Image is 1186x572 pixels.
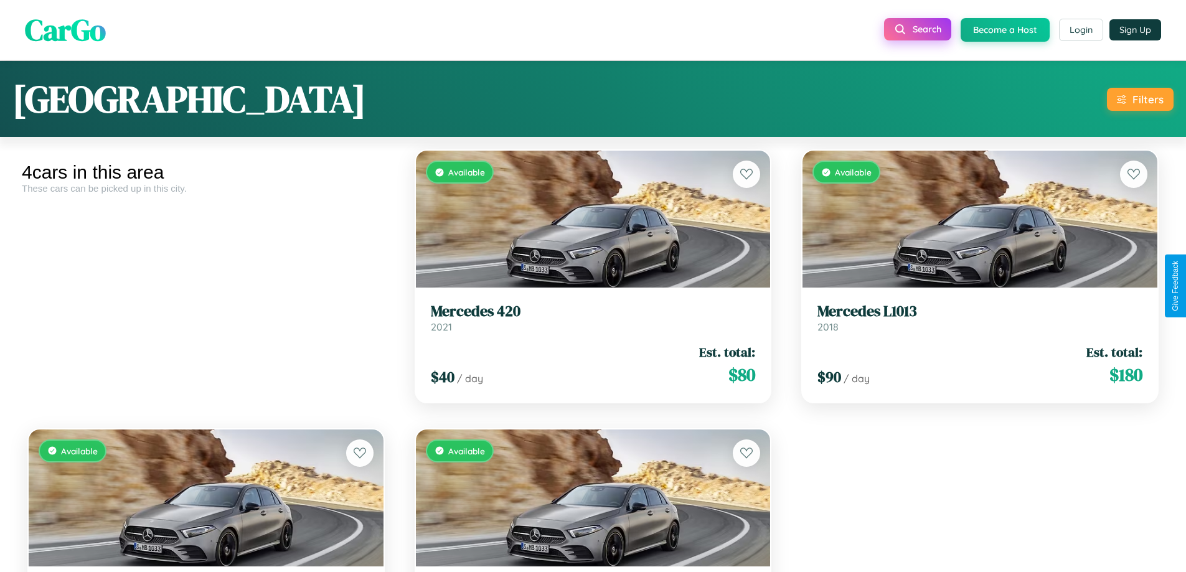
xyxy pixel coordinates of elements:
span: Est. total: [699,343,755,361]
span: $ 90 [817,367,841,387]
span: 2021 [431,321,452,333]
span: Est. total: [1086,343,1142,361]
button: Search [884,18,951,40]
div: Filters [1132,93,1164,106]
span: $ 180 [1109,362,1142,387]
span: CarGo [25,9,106,50]
div: Give Feedback [1171,261,1180,311]
a: Mercedes L10132018 [817,302,1142,333]
span: 2018 [817,321,839,333]
button: Filters [1107,88,1174,111]
span: / day [844,372,870,385]
a: Mercedes 4202021 [431,302,756,333]
h3: Mercedes 420 [431,302,756,321]
span: Search [913,24,941,35]
span: Available [448,446,485,456]
div: These cars can be picked up in this city. [22,183,390,194]
span: Available [835,167,872,177]
span: $ 40 [431,367,454,387]
div: 4 cars in this area [22,162,390,183]
h3: Mercedes L1013 [817,302,1142,321]
span: / day [457,372,483,385]
button: Become a Host [961,18,1050,42]
span: $ 80 [728,362,755,387]
span: Available [448,167,485,177]
span: Available [61,446,98,456]
button: Sign Up [1109,19,1161,40]
h1: [GEOGRAPHIC_DATA] [12,73,366,124]
button: Login [1059,19,1103,41]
